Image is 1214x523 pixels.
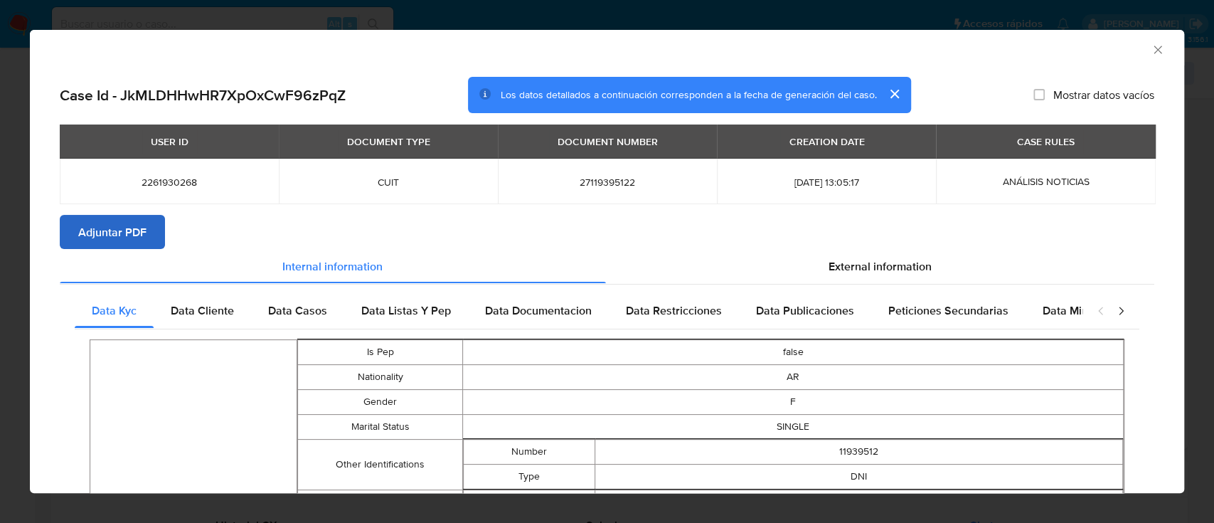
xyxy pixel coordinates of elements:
[595,490,1123,514] td: [EMAIL_ADDRESS][DOMAIN_NAME]
[888,302,1008,319] span: Peticiones Secundarias
[297,389,462,414] td: Gender
[361,302,451,319] span: Data Listas Y Pep
[1053,88,1154,102] span: Mostrar datos vacíos
[780,130,873,154] div: CREATION DATE
[339,130,439,154] div: DOCUMENT TYPE
[595,464,1123,489] td: DNI
[297,339,462,364] td: Is Pep
[515,176,700,189] span: 27119395122
[296,176,481,189] span: CUIT
[297,414,462,439] td: Marital Status
[297,364,462,389] td: Nationality
[877,77,911,111] button: cerrar
[142,130,197,154] div: USER ID
[1043,302,1121,319] span: Data Minoridad
[626,302,722,319] span: Data Restricciones
[464,439,595,464] td: Number
[463,414,1124,439] td: SINGLE
[464,464,595,489] td: Type
[464,490,595,514] td: Address
[463,364,1124,389] td: AR
[1008,130,1083,154] div: CASE RULES
[1033,89,1045,100] input: Mostrar datos vacíos
[77,176,262,189] span: 2261930268
[463,389,1124,414] td: F
[297,490,462,515] td: Email
[1002,174,1089,189] span: ANÁLISIS NOTICIAS
[282,258,383,274] span: Internal information
[78,216,147,248] span: Adjuntar PDF
[297,439,462,490] td: Other Identifications
[1151,43,1164,56] button: Cerrar ventana
[268,302,327,319] span: Data Casos
[92,302,137,319] span: Data Kyc
[734,176,919,189] span: [DATE] 13:05:17
[60,85,346,104] h2: Case Id - JkMLDHHwHR7XpOxCwF96zPqZ
[75,294,1082,328] div: Detailed internal info
[549,130,666,154] div: DOCUMENT NUMBER
[595,439,1123,464] td: 11939512
[60,215,165,249] button: Adjuntar PDF
[485,302,592,319] span: Data Documentacion
[463,339,1124,364] td: false
[756,302,854,319] span: Data Publicaciones
[501,88,877,102] span: Los datos detallados a continuación corresponden a la fecha de generación del caso.
[30,30,1184,493] div: closure-recommendation-modal
[829,258,932,274] span: External information
[171,302,234,319] span: Data Cliente
[60,249,1154,283] div: Detailed info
